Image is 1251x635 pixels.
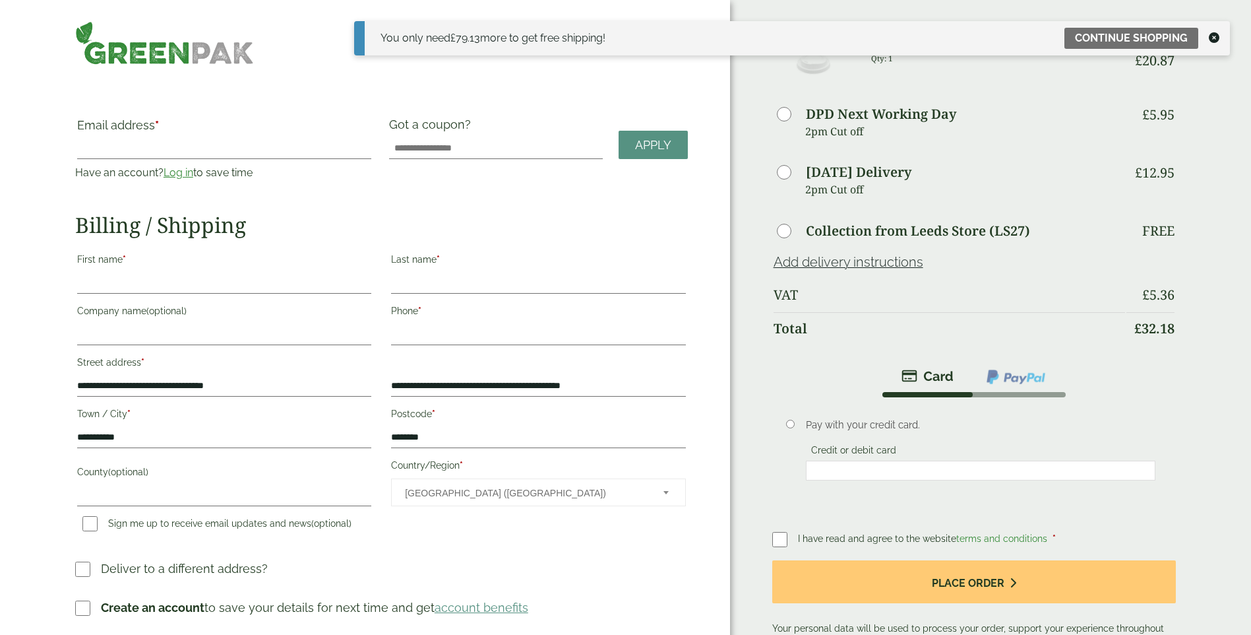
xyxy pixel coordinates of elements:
[75,21,254,65] img: GreenPak Supplies
[405,479,645,507] span: United Kingdom (UK)
[774,312,1126,345] th: Total
[141,357,144,368] abbr: required
[901,368,954,384] img: stripe.png
[108,467,148,477] span: (optional)
[806,445,901,459] label: Credit or debit card
[311,518,351,529] span: (optional)
[774,279,1126,311] th: VAT
[1053,533,1056,544] abbr: required
[985,368,1047,385] img: ppcp-gateway.png
[450,32,480,44] span: 79.13
[101,601,204,615] strong: Create an account
[774,254,923,270] a: Add delivery instructions
[77,518,357,533] label: Sign me up to receive email updates and news
[101,599,528,617] p: to save your details for next time and get
[77,405,371,427] label: Town / City
[75,165,373,181] p: Have an account? to save time
[810,465,1151,477] iframe: Secure card payment input frame
[391,456,685,479] label: Country/Region
[391,302,685,324] label: Phone
[391,405,685,427] label: Postcode
[806,166,911,179] label: [DATE] Delivery
[101,560,268,578] p: Deliver to a different address?
[164,166,193,179] a: Log in
[389,117,476,138] label: Got a coupon?
[1142,106,1149,123] span: £
[435,601,528,615] a: account benefits
[77,302,371,324] label: Company name
[806,108,956,121] label: DPD Next Working Day
[805,121,1126,141] p: 2pm Cut off
[1134,319,1175,337] bdi: 32.18
[146,306,187,316] span: (optional)
[391,479,685,506] span: Country/Region
[1142,223,1175,239] p: Free
[127,409,131,419] abbr: required
[77,250,371,273] label: First name
[1135,164,1175,182] bdi: 12.95
[391,250,685,273] label: Last name
[77,353,371,376] label: Street address
[75,213,688,238] h2: Billing / Shipping
[1142,106,1175,123] bdi: 5.95
[123,254,126,265] abbr: required
[805,180,1126,199] p: 2pm Cut off
[155,118,159,132] abbr: required
[772,560,1176,603] button: Place order
[1142,286,1175,304] bdi: 5.36
[1135,164,1142,182] span: £
[1134,319,1142,337] span: £
[460,460,463,471] abbr: required
[82,516,98,531] input: Sign me up to receive email updates and news(optional)
[806,224,1030,238] label: Collection from Leeds Store (LS27)
[77,463,371,485] label: County
[1142,286,1149,304] span: £
[1064,28,1198,49] a: Continue shopping
[798,533,1050,544] span: I have read and agree to the website
[956,533,1047,544] a: terms and conditions
[619,131,688,159] a: Apply
[437,254,440,265] abbr: required
[77,119,371,138] label: Email address
[432,409,435,419] abbr: required
[806,418,1155,432] p: Pay with your credit card.
[418,306,421,316] abbr: required
[635,138,671,152] span: Apply
[450,32,456,44] span: £
[381,30,605,46] div: You only need more to get free shipping!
